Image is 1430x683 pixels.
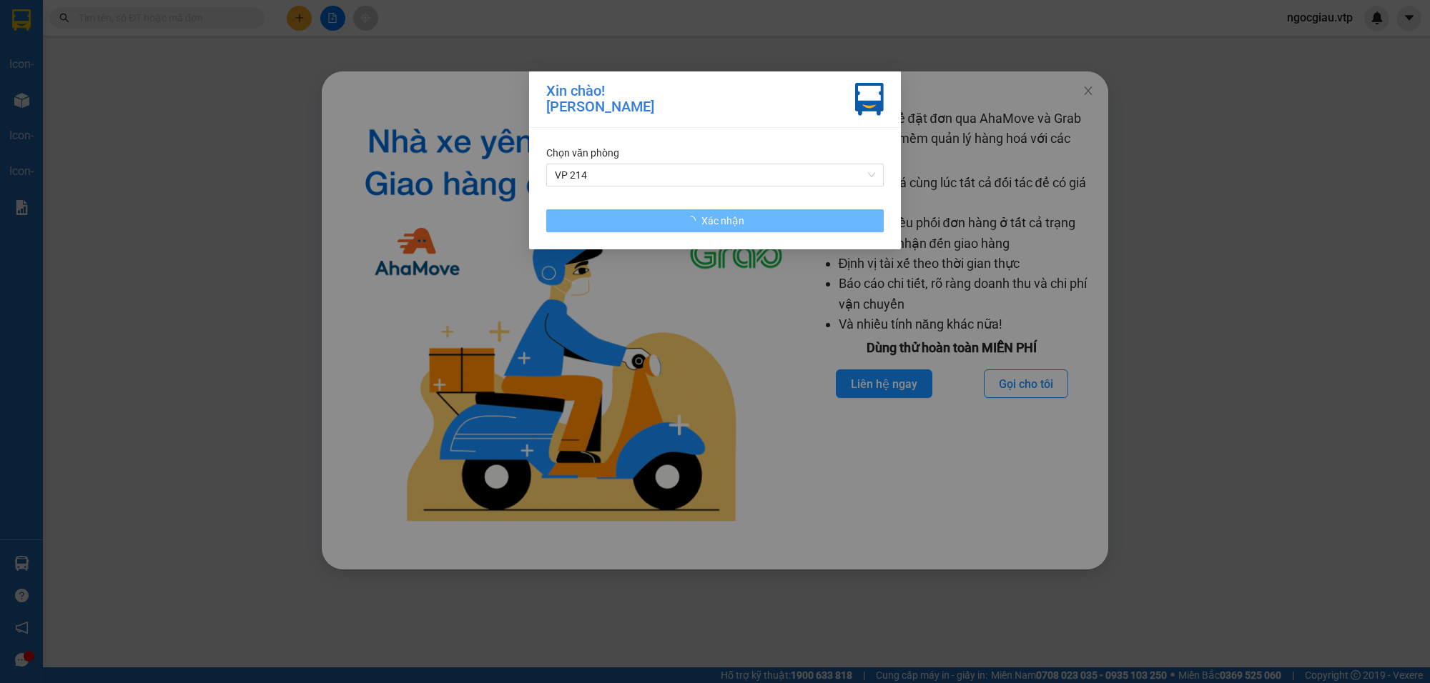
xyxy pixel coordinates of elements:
span: loading [686,216,701,226]
span: VP 214 [555,164,875,186]
img: vxr-icon [855,83,884,116]
div: Xin chào! [PERSON_NAME] [546,83,654,116]
div: Chọn văn phòng [546,145,884,161]
button: Xác nhận [546,209,884,232]
span: Xác nhận [701,213,744,229]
